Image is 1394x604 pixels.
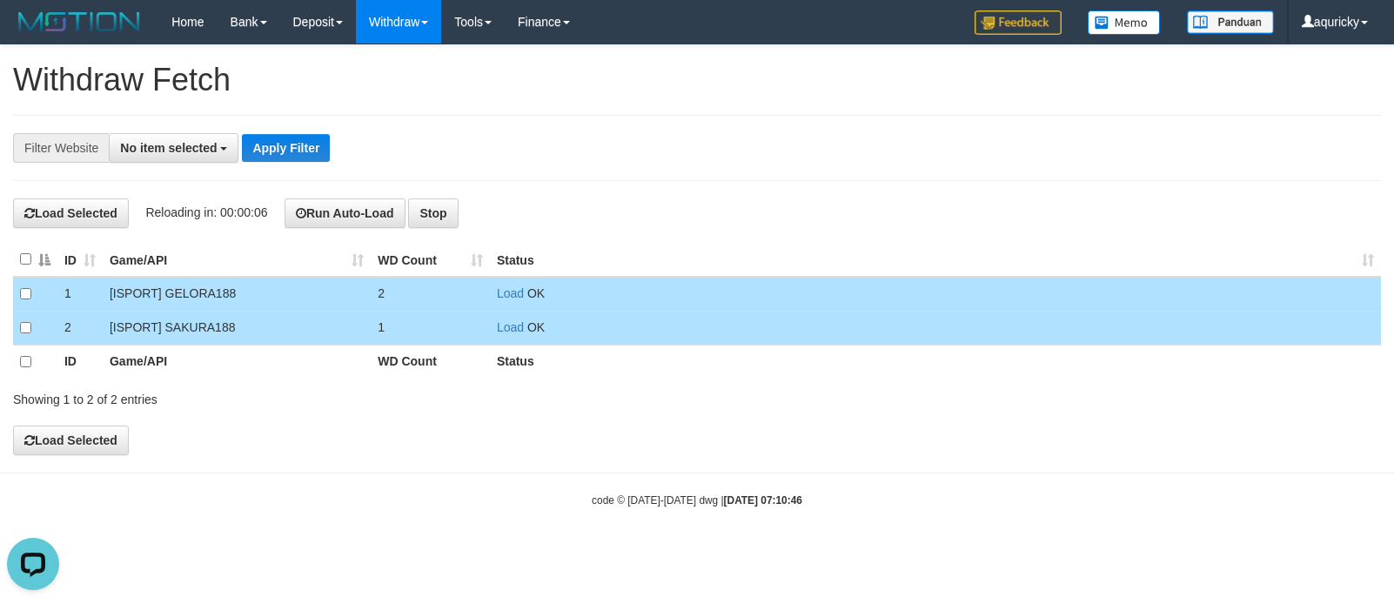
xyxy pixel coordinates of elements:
img: panduan.png [1187,10,1274,34]
button: Run Auto-Load [285,198,405,228]
span: 2 [378,286,385,300]
span: 1 [378,320,385,334]
th: Game/API: activate to sort column ascending [103,243,371,277]
th: WD Count [371,345,490,378]
small: code © [DATE]-[DATE] dwg | [592,494,802,507]
button: Apply Filter [242,134,330,162]
th: Status [490,345,1381,378]
span: Reloading in: 00:00:06 [145,205,267,219]
img: Feedback.jpg [975,10,1062,35]
strong: [DATE] 07:10:46 [724,494,802,507]
span: No item selected [120,141,217,155]
button: Stop [408,198,458,228]
span: OK [527,320,545,334]
img: Button%20Memo.svg [1088,10,1161,35]
button: Load Selected [13,198,129,228]
img: MOTION_logo.png [13,9,145,35]
span: OK [527,286,545,300]
th: WD Count: activate to sort column ascending [371,243,490,277]
button: No item selected [109,133,238,163]
button: Open LiveChat chat widget [7,7,59,59]
th: ID [57,345,103,378]
button: Load Selected [13,426,129,455]
td: 1 [57,277,103,311]
th: ID: activate to sort column ascending [57,243,103,277]
h1: Withdraw Fetch [13,63,1381,97]
div: Showing 1 to 2 of 2 entries [13,384,568,408]
td: [ISPORT] SAKURA188 [103,311,371,345]
div: Filter Website [13,133,109,163]
a: Load [497,320,524,334]
th: Status: activate to sort column ascending [490,243,1381,277]
th: Game/API [103,345,371,378]
a: Load [497,286,524,300]
td: [ISPORT] GELORA188 [103,277,371,311]
td: 2 [57,311,103,345]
